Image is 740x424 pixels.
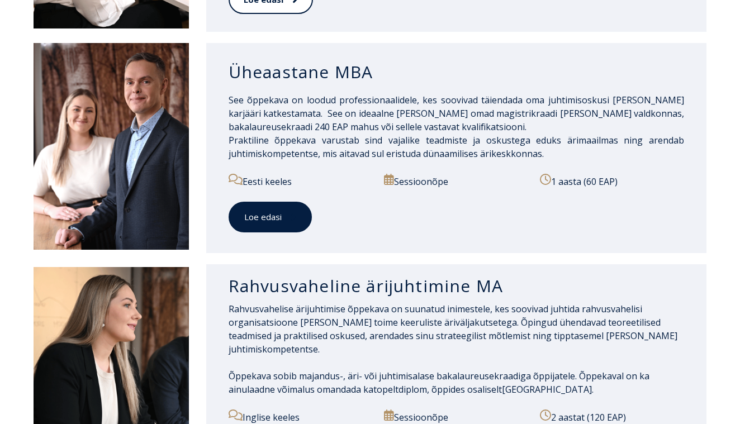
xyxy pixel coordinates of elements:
h3: Üheaastane MBA [229,61,684,83]
p: Eesti keeles [229,174,373,188]
h3: Rahvusvaheline ärijuhtimine MA [229,275,684,297]
p: Inglise keeles [229,409,373,424]
p: 2 aastat (120 EAP) [540,409,684,424]
span: [GEOGRAPHIC_DATA] [502,383,592,396]
span: topeltdiplom [373,383,427,396]
p: Sessioonõpe [384,409,528,424]
span: Praktiline õppekava varustab sind vajalike teadmiste ja oskustega eduks ärimaailmas ning arendab ... [229,134,684,160]
img: DSC_1995 [34,43,189,250]
p: Sessioonõpe [384,174,528,188]
span: . [592,383,594,396]
span: See õppekava on loodud professionaalidele, kes soovivad täiendada oma juhtimisoskusi [PERSON_NAME... [229,94,684,133]
span: Õppekava sobib majandus-, äri- või juhtimisalase bakalaureusekraadiga õppijatele. [229,370,577,382]
span: Rahvusvahelise ärijuhtimise õppekava on suunatud inimestele, kes soovivad juhtida rahvusvahelisi ... [229,303,677,355]
span: Õppekaval on ka ainulaadne võimalus omandada ka [229,370,649,396]
p: 1 aasta (60 EAP) [540,174,684,188]
span: , õppides osaliselt [427,383,502,396]
a: Loe edasi [229,202,312,232]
